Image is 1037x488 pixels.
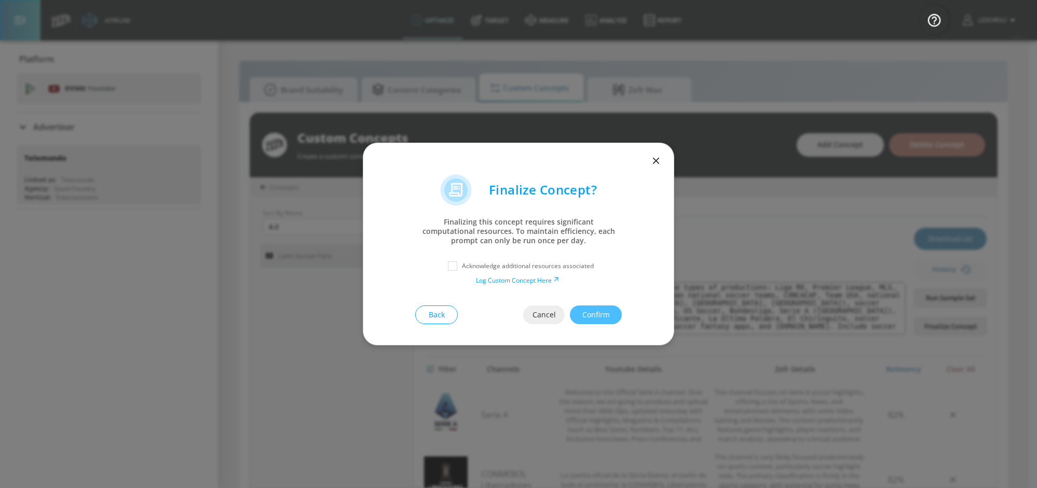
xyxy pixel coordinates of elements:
button: Cancel [523,305,565,324]
p: Acknowledge additional resources associated [462,261,594,271]
button: Open Resource Center [920,5,949,34]
a: Log Custom Concept Here [476,275,561,285]
p: Finalizing this concept requires significant computational resources. To maintain efficiency, eac... [420,217,617,245]
p: Finalize Concept? [489,183,597,198]
button: Back [415,305,458,324]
